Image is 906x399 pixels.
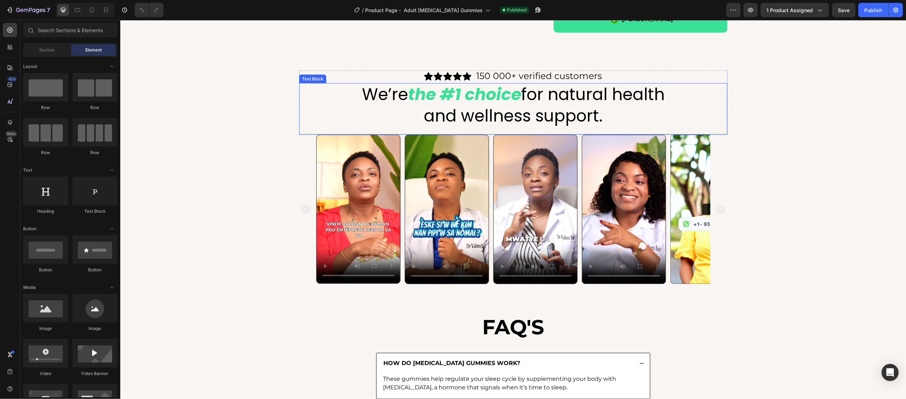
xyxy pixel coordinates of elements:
div: Open Intercom Messenger [882,364,899,381]
strong: the #1 choice [288,63,401,86]
p: We’re for natural health [180,64,606,85]
div: Text Block [180,56,205,62]
button: Save [832,3,856,17]
video: Video [373,115,457,264]
button: Play [582,184,602,195]
span: Text [23,167,32,173]
div: Video [23,370,68,377]
p: These gummies help regulate your sleep cycle by supplementing your body with [MEDICAL_DATA], a ho... [263,355,523,372]
p: 7 [47,6,50,14]
p: 150 000+ verified customers [356,50,482,61]
div: Undo/Redo [135,3,163,17]
button: 7 [3,3,53,17]
div: Text Block [72,208,117,215]
div: Publish [865,6,882,14]
span: Product Page - Adult [MEDICAL_DATA] Gummies [365,6,483,14]
div: Image [72,325,117,332]
div: Row [23,149,68,156]
span: 1 product assigned [767,6,813,14]
div: Heading [23,208,68,215]
span: / [362,6,364,14]
span: Save [838,7,850,13]
button: 1 product assigned [761,3,829,17]
div: Beta [5,131,17,137]
span: Element [85,47,102,53]
button: Publish [859,3,889,17]
span: Toggle open [106,223,117,235]
div: 450 [7,76,17,82]
div: Button [72,267,117,273]
span: Section [40,47,55,53]
div: Row [72,149,117,156]
div: Video Banner [72,370,117,377]
video: Video [196,115,280,263]
span: Toggle open [106,61,117,72]
span: Button [23,226,36,232]
img: Alt image [550,115,634,264]
span: Layout [23,63,37,70]
div: Row [72,104,117,111]
span: Toggle open [106,164,117,176]
span: Published [507,7,527,13]
button: Carousel Back Arrow [180,184,191,195]
button: Carousel Next Arrow [595,184,606,195]
input: Search Sections & Elements [23,23,117,37]
div: Row [23,104,68,111]
h2: FAQ'S [256,294,530,321]
div: Image [23,325,68,332]
p: How do [MEDICAL_DATA] Gummies work? [263,340,400,348]
video: Video [285,115,368,264]
video: Video [462,115,545,264]
span: Toggle open [106,282,117,293]
span: Media [23,284,36,291]
p: and wellness support. [180,85,606,107]
div: Button [23,267,68,273]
